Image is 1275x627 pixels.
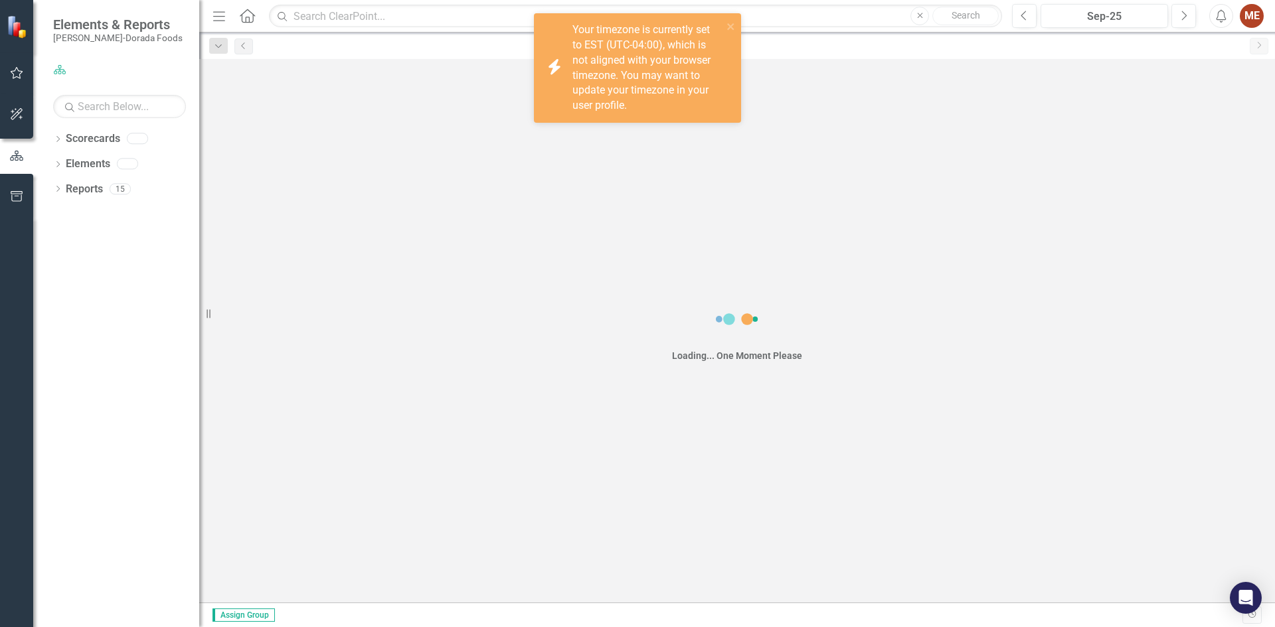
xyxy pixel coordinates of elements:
button: ME [1240,4,1264,28]
a: Elements [66,157,110,172]
img: ClearPoint Strategy [6,15,31,39]
span: Assign Group [212,608,275,622]
input: Search Below... [53,95,186,118]
a: Reports [66,182,103,197]
span: Elements & Reports [53,17,183,33]
button: Search [932,7,999,25]
small: [PERSON_NAME]-Dorada Foods [53,33,183,43]
div: Loading... One Moment Please [672,349,802,362]
div: Your timezone is currently set to EST (UTC-04:00), which is not aligned with your browser timezon... [572,23,722,113]
input: Search ClearPoint... [269,5,1002,28]
button: Sep-25 [1041,4,1168,28]
span: Search [952,10,980,21]
a: Scorecards [66,131,120,147]
div: 15 [110,183,131,194]
button: close [726,19,736,34]
div: Sep-25 [1045,9,1163,25]
div: Open Intercom Messenger [1230,582,1262,614]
